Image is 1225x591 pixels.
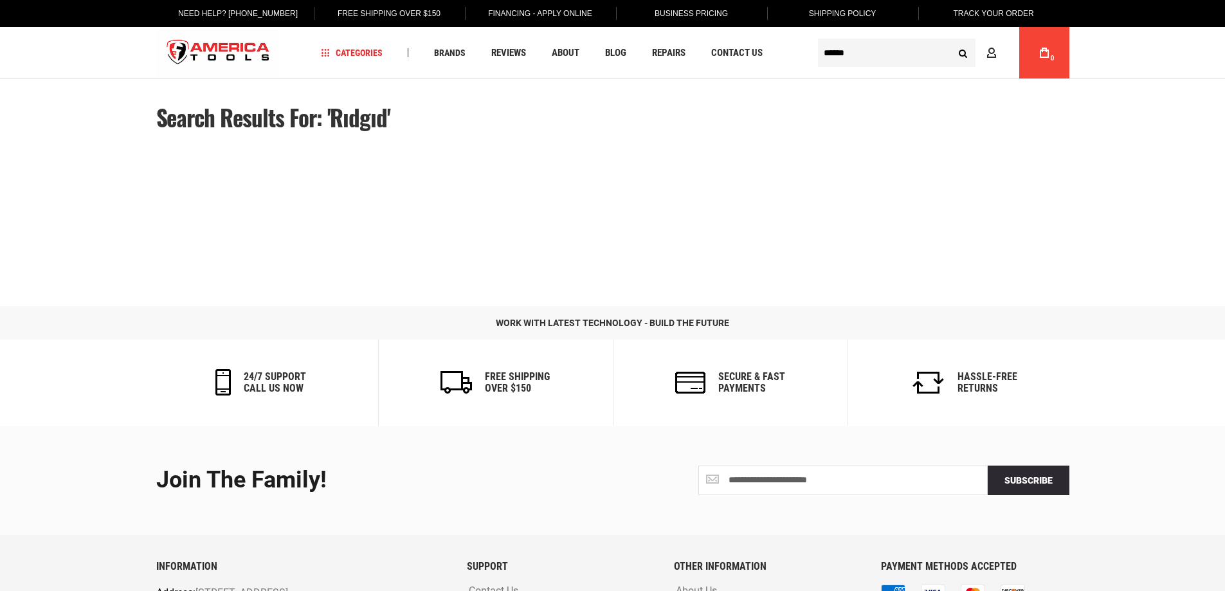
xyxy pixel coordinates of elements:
[1004,475,1053,486] span: Subscribe
[599,44,632,62] a: Blog
[485,371,550,394] h6: Free Shipping Over $150
[244,371,306,394] h6: 24/7 support call us now
[1032,27,1057,78] a: 0
[605,48,626,58] span: Blog
[156,561,448,572] h6: INFORMATION
[491,48,526,58] span: Reviews
[321,48,383,57] span: Categories
[881,561,1069,572] h6: PAYMENT METHODS ACCEPTED
[646,44,691,62] a: Repairs
[428,44,471,62] a: Brands
[988,466,1069,495] button: Subscribe
[434,48,466,57] span: Brands
[718,371,785,394] h6: secure & fast payments
[315,44,388,62] a: Categories
[711,48,763,58] span: Contact Us
[674,561,862,572] h6: OTHER INFORMATION
[156,100,391,134] span: Search results for: 'rıdgıd'
[467,561,655,572] h6: SUPPORT
[652,48,685,58] span: Repairs
[156,29,281,77] img: America Tools
[485,44,532,62] a: Reviews
[809,9,876,18] span: Shipping Policy
[1051,55,1055,62] span: 0
[705,44,768,62] a: Contact Us
[156,468,603,493] div: Join the Family!
[951,41,975,65] button: Search
[546,44,585,62] a: About
[957,371,1017,394] h6: Hassle-Free Returns
[156,29,281,77] a: store logo
[552,48,579,58] span: About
